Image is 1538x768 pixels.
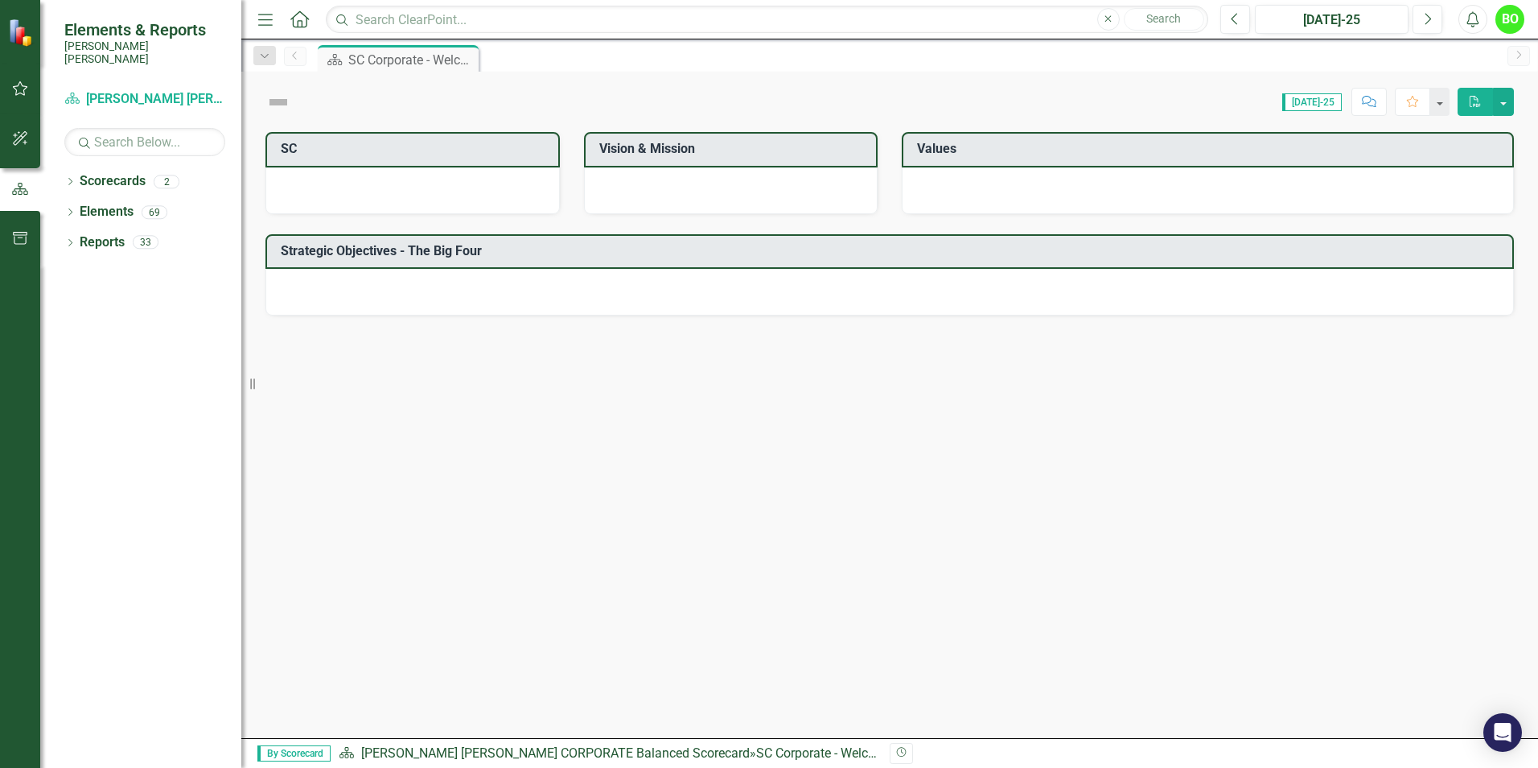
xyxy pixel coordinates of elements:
[1255,5,1408,34] button: [DATE]-25
[281,142,550,156] h3: SC
[348,50,475,70] div: SC Corporate - Welcome to ClearPoint
[80,203,134,221] a: Elements
[326,6,1208,34] input: Search ClearPoint...
[1282,93,1342,111] span: [DATE]-25
[756,745,969,761] div: SC Corporate - Welcome to ClearPoint
[917,142,1504,156] h3: Values
[8,19,36,47] img: ClearPoint Strategy
[142,205,167,219] div: 69
[64,128,225,156] input: Search Below...
[64,20,225,39] span: Elements & Reports
[1124,8,1204,31] button: Search
[599,142,869,156] h3: Vision & Mission
[80,172,146,191] a: Scorecards
[1495,5,1524,34] button: BO
[133,236,158,250] div: 33
[1260,10,1403,30] div: [DATE]-25
[1483,713,1522,752] div: Open Intercom Messenger
[154,175,179,188] div: 2
[64,39,225,66] small: [PERSON_NAME] [PERSON_NAME]
[339,745,878,763] div: »
[265,89,291,115] img: Not Defined
[80,233,125,252] a: Reports
[64,90,225,109] a: [PERSON_NAME] [PERSON_NAME] CORPORATE Balanced Scorecard
[1146,12,1181,25] span: Search
[361,745,750,761] a: [PERSON_NAME] [PERSON_NAME] CORPORATE Balanced Scorecard
[281,244,1504,258] h3: Strategic Objectives - The Big Four
[257,745,331,762] span: By Scorecard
